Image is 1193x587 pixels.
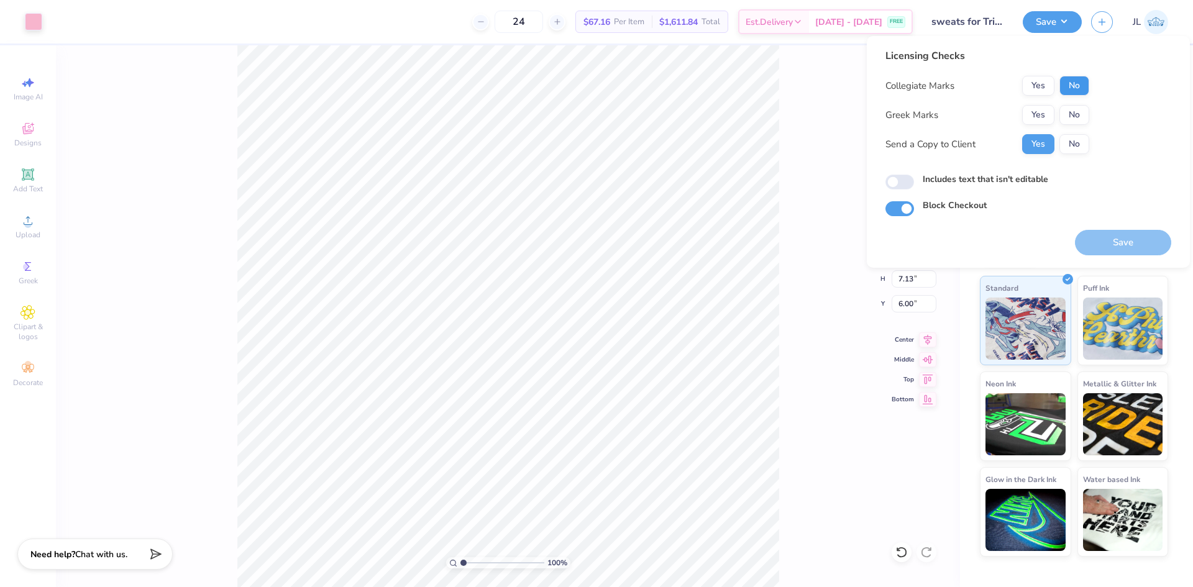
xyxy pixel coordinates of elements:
[1083,281,1109,294] span: Puff Ink
[922,9,1013,34] input: Untitled Design
[19,276,38,286] span: Greek
[985,489,1066,551] img: Glow in the Dark Ink
[892,395,914,404] span: Bottom
[13,378,43,388] span: Decorate
[1144,10,1168,34] img: Jairo Laqui
[14,138,42,148] span: Designs
[985,281,1018,294] span: Standard
[923,173,1048,186] label: Includes text that isn't editable
[75,548,127,560] span: Chat with us.
[815,16,882,29] span: [DATE] - [DATE]
[1083,393,1163,455] img: Metallic & Glitter Ink
[14,92,43,102] span: Image AI
[583,16,610,29] span: $67.16
[985,393,1066,455] img: Neon Ink
[702,16,720,29] span: Total
[1059,134,1089,154] button: No
[1059,76,1089,96] button: No
[13,184,43,194] span: Add Text
[547,557,567,568] span: 100 %
[1022,76,1054,96] button: Yes
[1022,134,1054,154] button: Yes
[885,137,976,152] div: Send a Copy to Client
[495,11,543,33] input: – –
[30,548,75,560] strong: Need help?
[923,199,987,212] label: Block Checkout
[892,375,914,384] span: Top
[892,335,914,344] span: Center
[1133,15,1141,29] span: JL
[6,322,50,342] span: Clipart & logos
[1083,473,1140,486] span: Water based Ink
[1023,11,1082,33] button: Save
[1083,298,1163,360] img: Puff Ink
[1059,105,1089,125] button: No
[985,473,1056,486] span: Glow in the Dark Ink
[746,16,793,29] span: Est. Delivery
[985,377,1016,390] span: Neon Ink
[985,298,1066,360] img: Standard
[1133,10,1168,34] a: JL
[885,79,954,93] div: Collegiate Marks
[885,108,938,122] div: Greek Marks
[885,48,1089,63] div: Licensing Checks
[892,355,914,364] span: Middle
[614,16,644,29] span: Per Item
[1083,489,1163,551] img: Water based Ink
[890,17,903,26] span: FREE
[1022,105,1054,125] button: Yes
[16,230,40,240] span: Upload
[659,16,698,29] span: $1,611.84
[1083,377,1156,390] span: Metallic & Glitter Ink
